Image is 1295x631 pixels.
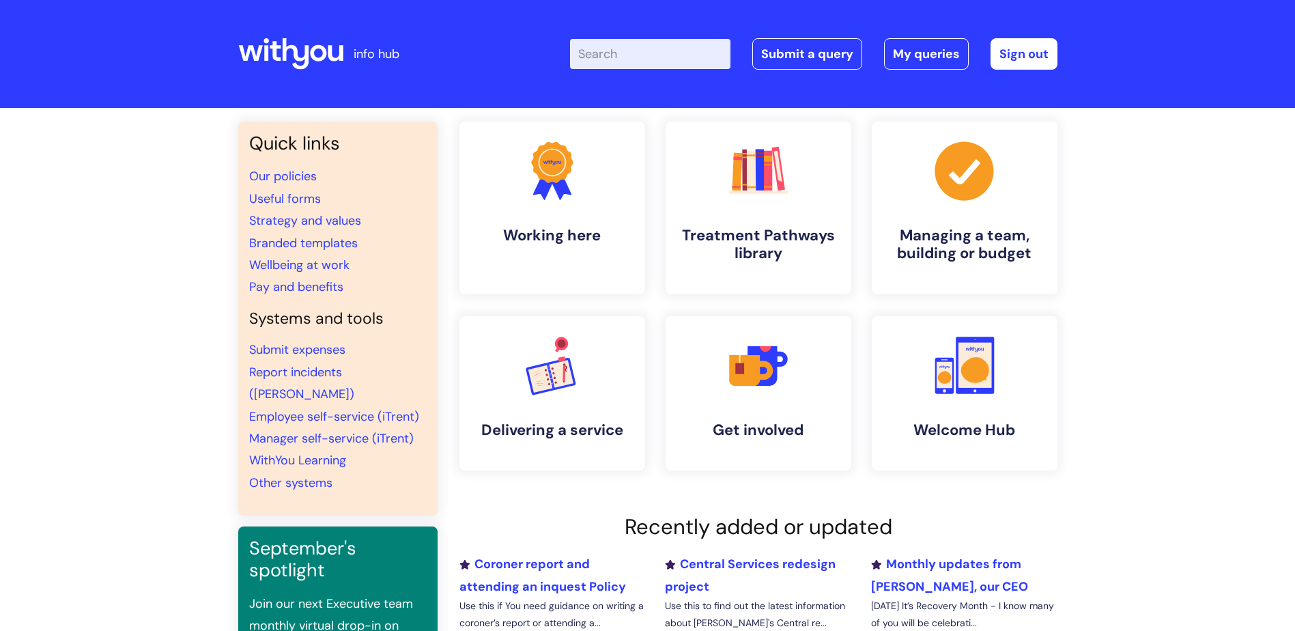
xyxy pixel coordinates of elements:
[249,537,427,582] h3: September's spotlight
[354,43,399,65] p: info hub
[249,341,345,358] a: Submit expenses
[249,279,343,295] a: Pay and benefits
[249,475,332,491] a: Other systems
[677,227,840,263] h4: Treatment Pathways library
[249,212,361,229] a: Strategy and values
[249,257,350,273] a: Wellbeing at work
[470,421,634,439] h4: Delivering a service
[249,408,419,425] a: Employee self-service (iTrent)
[871,556,1028,594] a: Monthly updates from [PERSON_NAME], our CEO
[459,556,626,594] a: Coroner report and attending an inquest Policy
[249,191,321,207] a: Useful forms
[249,132,427,154] h3: Quick links
[883,227,1047,263] h4: Managing a team, building or budget
[872,316,1057,471] a: Welcome Hub
[666,316,851,471] a: Get involved
[249,452,346,468] a: WithYou Learning
[249,309,427,328] h4: Systems and tools
[884,38,969,70] a: My queries
[752,38,862,70] a: Submit a query
[459,316,645,471] a: Delivering a service
[459,122,645,294] a: Working here
[249,430,414,447] a: Manager self-service (iTrent)
[570,38,1057,70] div: | -
[249,235,358,251] a: Branded templates
[991,38,1057,70] a: Sign out
[872,122,1057,294] a: Managing a team, building or budget
[570,39,730,69] input: Search
[459,514,1057,539] h2: Recently added or updated
[665,556,836,594] a: Central Services redesign project
[249,364,354,402] a: Report incidents ([PERSON_NAME])
[470,227,634,244] h4: Working here
[666,122,851,294] a: Treatment Pathways library
[677,421,840,439] h4: Get involved
[883,421,1047,439] h4: Welcome Hub
[249,168,317,184] a: Our policies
